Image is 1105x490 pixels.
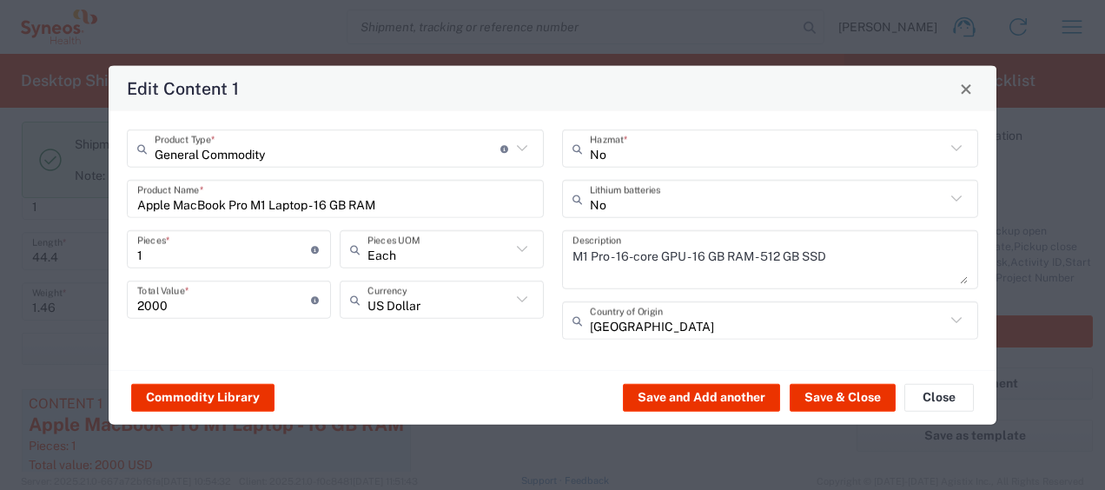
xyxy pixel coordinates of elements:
button: Close [904,383,974,411]
button: Save and Add another [623,383,780,411]
button: Save & Close [790,383,896,411]
button: Close [954,76,978,101]
h4: Edit Content 1 [127,76,239,101]
button: Commodity Library [131,383,275,411]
